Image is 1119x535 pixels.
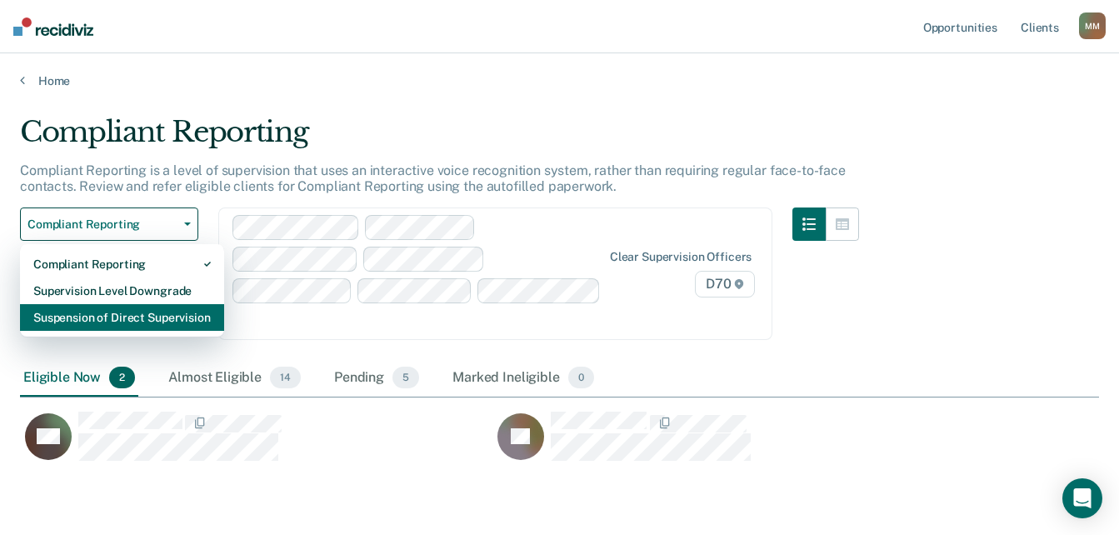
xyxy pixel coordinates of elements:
[331,360,422,397] div: Pending5
[20,115,859,162] div: Compliant Reporting
[20,411,492,477] div: CaseloadOpportunityCell-00664483
[20,73,1099,88] a: Home
[1062,478,1102,518] div: Open Intercom Messenger
[33,251,211,277] div: Compliant Reporting
[165,360,304,397] div: Almost Eligible14
[20,360,138,397] div: Eligible Now2
[568,367,594,388] span: 0
[27,217,177,232] span: Compliant Reporting
[270,367,301,388] span: 14
[695,271,755,297] span: D70
[392,367,419,388] span: 5
[492,411,965,477] div: CaseloadOpportunityCell-00648605
[1079,12,1106,39] div: M M
[610,250,752,264] div: Clear supervision officers
[109,367,135,388] span: 2
[20,162,846,194] p: Compliant Reporting is a level of supervision that uses an interactive voice recognition system, ...
[33,304,211,331] div: Suspension of Direct Supervision
[1079,12,1106,39] button: MM
[449,360,597,397] div: Marked Ineligible0
[13,17,93,36] img: Recidiviz
[33,277,211,304] div: Supervision Level Downgrade
[20,207,198,241] button: Compliant Reporting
